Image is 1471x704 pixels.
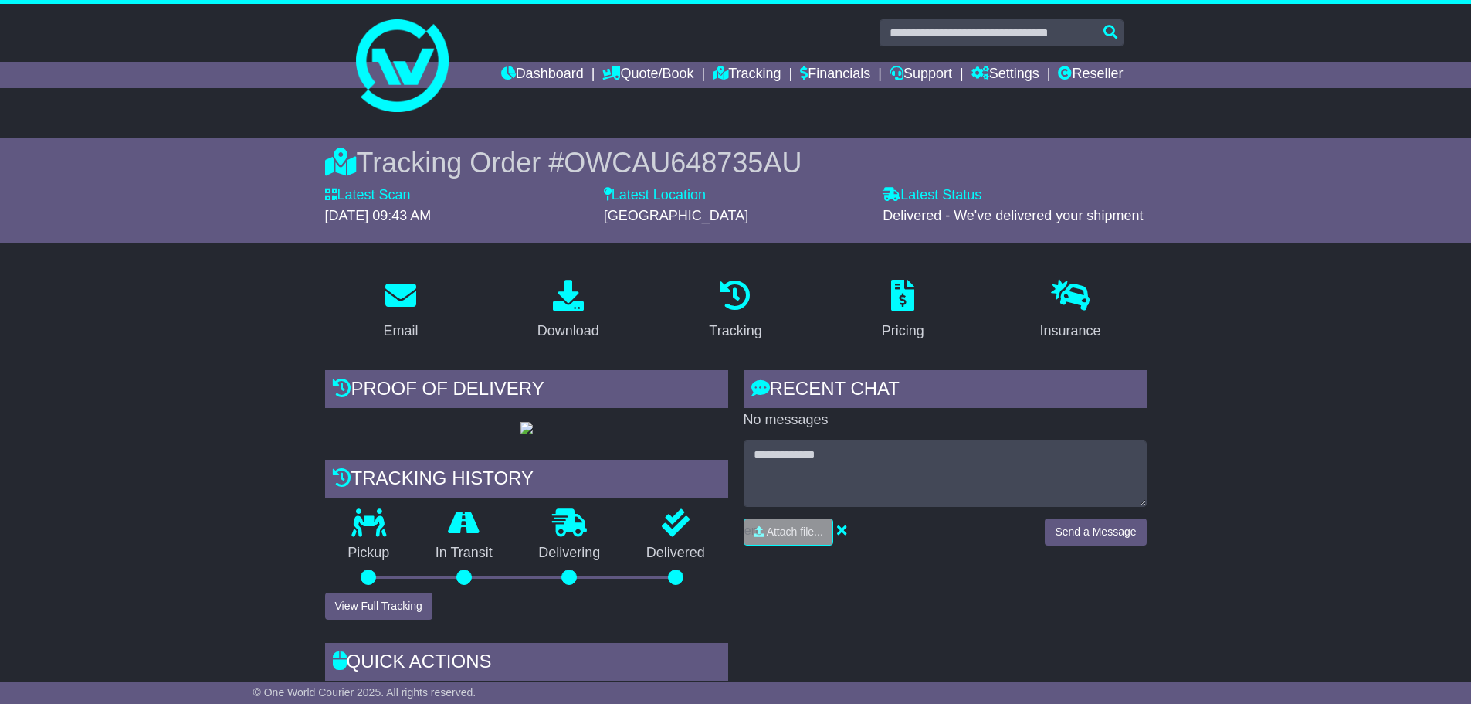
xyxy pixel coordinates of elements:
p: Pickup [325,545,413,562]
div: Download [537,321,599,342]
p: Delivered [623,545,728,562]
a: Dashboard [501,62,584,88]
a: Settings [971,62,1039,88]
label: Latest Scan [325,187,411,204]
span: © One World Courier 2025. All rights reserved. [253,686,476,699]
div: Tracking Order # [325,146,1147,179]
a: Email [373,274,428,347]
span: OWCAU648735AU [564,147,802,179]
a: Insurance [1030,274,1111,347]
div: RECENT CHAT [744,370,1147,412]
button: Send a Message [1045,519,1146,546]
span: [DATE] 09:43 AM [325,208,432,223]
a: Support [890,62,952,88]
a: Download [527,274,609,347]
a: Quote/Book [602,62,693,88]
a: Pricing [872,274,934,347]
p: In Transit [412,545,516,562]
img: GetPodImage [520,422,533,434]
div: Quick Actions [325,643,728,685]
p: Delivering [516,545,624,562]
p: No messages [744,412,1147,429]
a: Tracking [713,62,781,88]
span: [GEOGRAPHIC_DATA] [604,208,748,223]
label: Latest Status [883,187,981,204]
div: Pricing [882,321,924,342]
a: Tracking [699,274,771,347]
span: Delivered - We've delivered your shipment [883,208,1143,223]
a: Financials [800,62,870,88]
div: Proof of Delivery [325,370,728,412]
button: View Full Tracking [325,593,432,620]
a: Reseller [1058,62,1123,88]
div: Tracking [709,321,761,342]
div: Insurance [1040,321,1101,342]
div: Email [383,321,418,342]
div: Tracking history [325,460,728,502]
label: Latest Location [604,187,706,204]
